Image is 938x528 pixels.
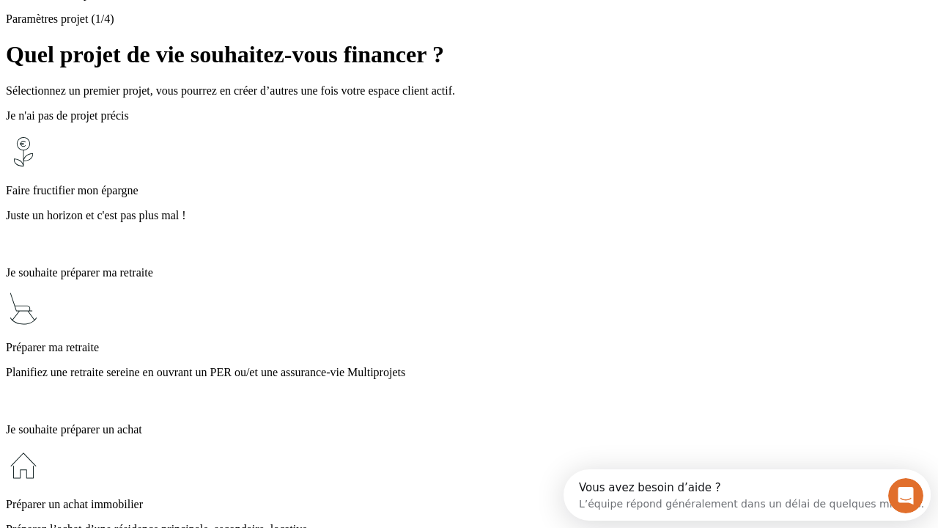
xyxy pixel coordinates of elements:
[15,12,361,24] div: Vous avez besoin d’aide ?
[6,423,932,436] p: Je souhaite préparer un achat
[6,109,932,122] p: Je n'ai pas de projet précis
[15,24,361,40] div: L’équipe répond généralement dans un délai de quelques minutes.
[6,6,404,46] div: Ouvrir le Messenger Intercom
[6,184,932,197] p: Faire fructifier mon épargne
[6,498,932,511] p: Préparer un achat immobilier
[6,266,932,279] p: Je souhaite préparer ma retraite
[6,84,455,97] span: Sélectionnez un premier projet, vous pourrez en créer d’autres une fois votre espace client actif.
[6,41,932,68] h1: Quel projet de vie souhaitez-vous financer ?
[6,341,932,354] p: Préparer ma retraite
[6,12,932,26] p: Paramètres projet (1/4)
[888,478,923,513] iframe: Intercom live chat
[6,366,932,379] p: Planifiez une retraite sereine en ouvrant un PER ou/et une assurance-vie Multiprojets
[564,469,931,521] iframe: Intercom live chat discovery launcher
[6,209,932,222] p: Juste un horizon et c'est pas plus mal !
